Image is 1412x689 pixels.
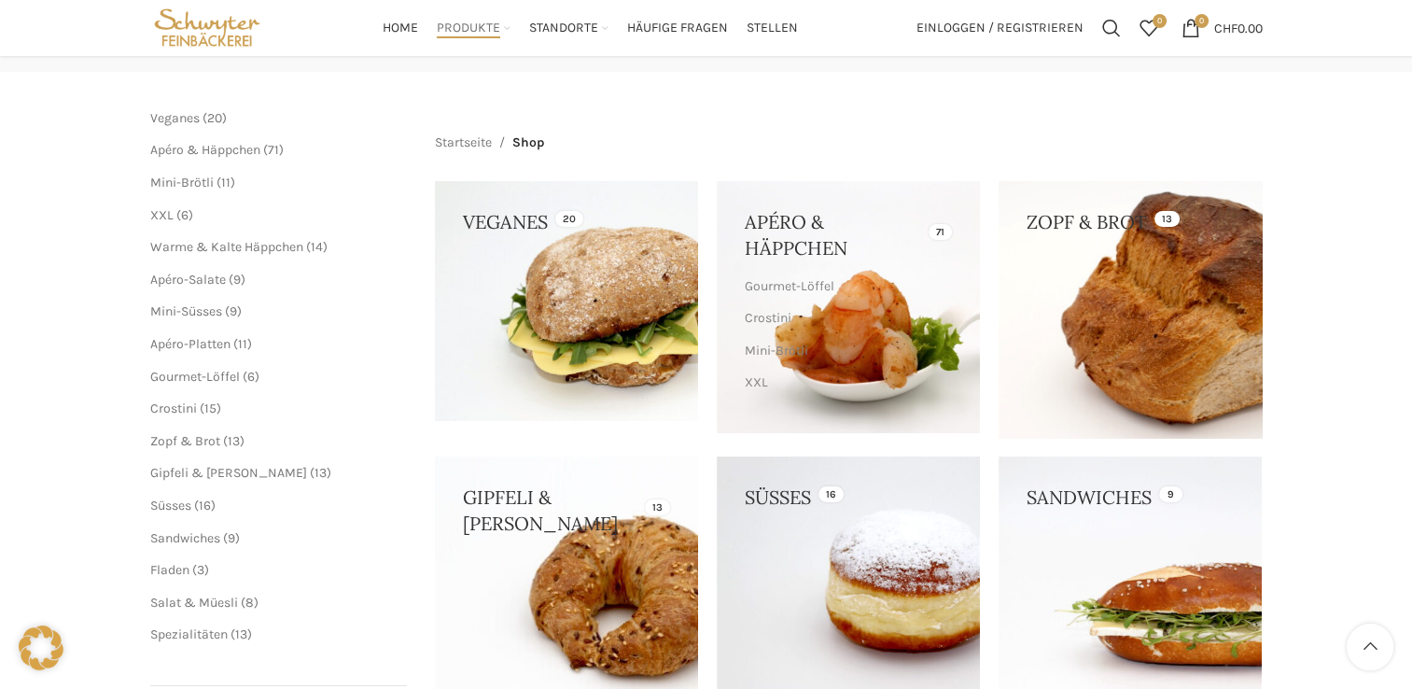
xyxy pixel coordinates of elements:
div: Main navigation [273,9,906,47]
a: Apéro-Platten [150,336,231,352]
span: 13 [315,465,327,481]
span: Einloggen / Registrieren [916,21,1083,35]
a: XXL [745,367,947,399]
a: Mini-Süsses [150,303,222,319]
a: Mini-Brötli [150,175,214,190]
a: XXL [150,207,174,223]
span: 14 [311,239,323,255]
span: 11 [221,175,231,190]
span: 6 [247,369,255,385]
a: Suchen [1093,9,1130,47]
a: Gourmet-Löffel [150,369,240,385]
a: Häufige Fragen [627,9,728,47]
bdi: 0.00 [1214,20,1263,35]
a: Stellen [747,9,798,47]
a: Warme & Kalte Häppchen [150,239,303,255]
span: 0 [1195,14,1209,28]
div: Meine Wunschliste [1130,9,1167,47]
span: 0 [1153,14,1167,28]
span: 13 [228,433,240,449]
a: 0 CHF0.00 [1172,9,1272,47]
span: 11 [238,336,247,352]
a: Gourmet-Löffel [745,271,947,302]
a: 0 [1130,9,1167,47]
a: Crostini [745,302,947,334]
nav: Breadcrumb [435,133,544,153]
span: 9 [233,272,241,288]
span: 8 [245,595,254,611]
span: 13 [235,626,247,642]
a: Salat & Müesli [150,595,238,611]
a: Mini-Brötli [745,335,947,367]
span: 16 [199,498,211,513]
a: Home [383,9,418,47]
a: Produkte [437,9,510,47]
span: 6 [181,207,189,223]
span: Stellen [747,20,798,37]
span: 9 [230,303,237,319]
span: CHF [1214,20,1237,35]
a: Startseite [435,133,492,153]
span: Shop [512,133,544,153]
a: Standorte [529,9,608,47]
span: 20 [207,110,222,126]
a: Apéro & Häppchen [150,142,260,158]
a: Warme & Kalte Häppchen [745,399,947,430]
a: Scroll to top button [1347,624,1393,670]
a: Zopf & Brot [150,433,220,449]
span: 3 [197,562,204,578]
a: Veganes [150,110,200,126]
span: Home [383,20,418,37]
a: Crostini [150,401,197,416]
a: Apéro-Salate [150,272,226,288]
a: Sandwiches [150,530,220,546]
span: Häufige Fragen [627,20,728,37]
a: Fladen [150,562,189,578]
a: Gipfeli & [PERSON_NAME] [150,465,307,481]
a: Süsses [150,498,191,513]
a: Spezialitäten [150,626,228,642]
a: Site logo [150,19,265,35]
span: Standorte [529,20,598,37]
a: Einloggen / Registrieren [907,9,1093,47]
span: 9 [228,530,235,546]
span: 15 [204,401,217,416]
span: 71 [268,142,279,158]
span: Produkte [437,20,500,37]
